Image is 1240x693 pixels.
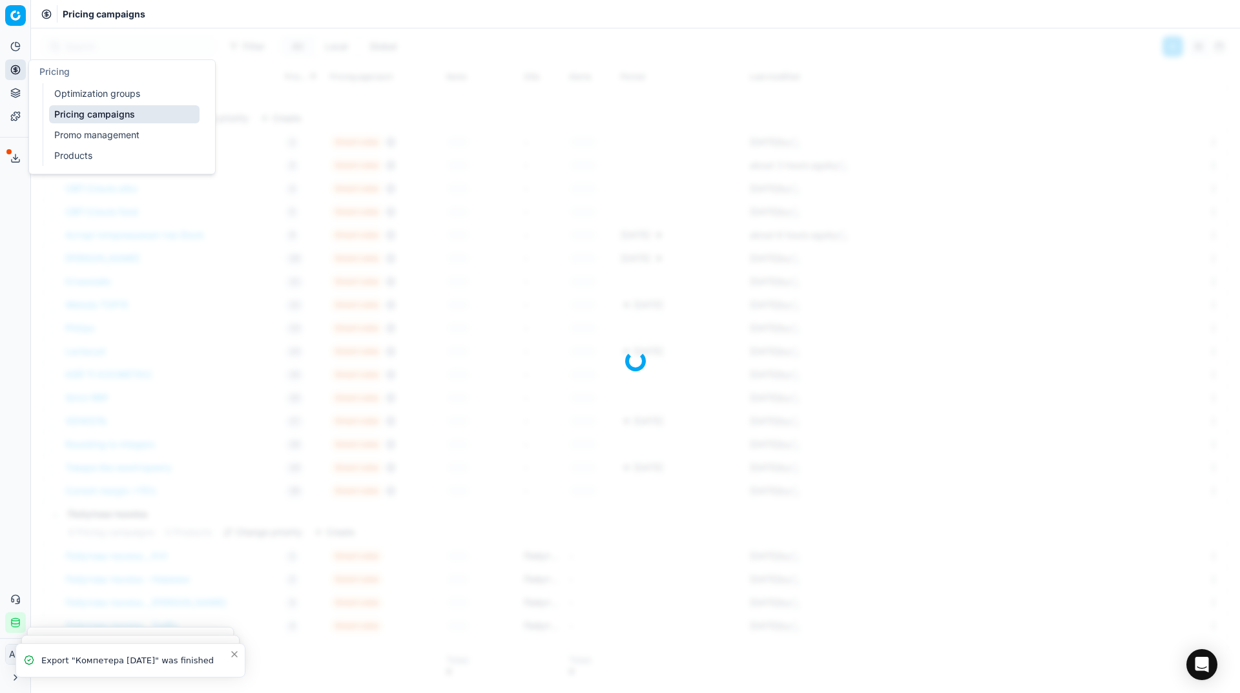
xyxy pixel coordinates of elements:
[5,644,26,665] button: АП
[41,654,229,667] div: Export "Компетера [DATE]" was finished
[1186,649,1217,680] div: Open Intercom Messenger
[6,645,25,664] span: АП
[49,105,200,123] a: Pricing campaigns
[49,85,200,103] a: Optimization groups
[39,66,70,77] span: Pricing
[63,8,145,21] nav: breadcrumb
[227,646,242,662] button: Close toast
[49,147,200,165] a: Products
[63,8,145,21] span: Pricing campaigns
[49,126,200,144] a: Promo management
